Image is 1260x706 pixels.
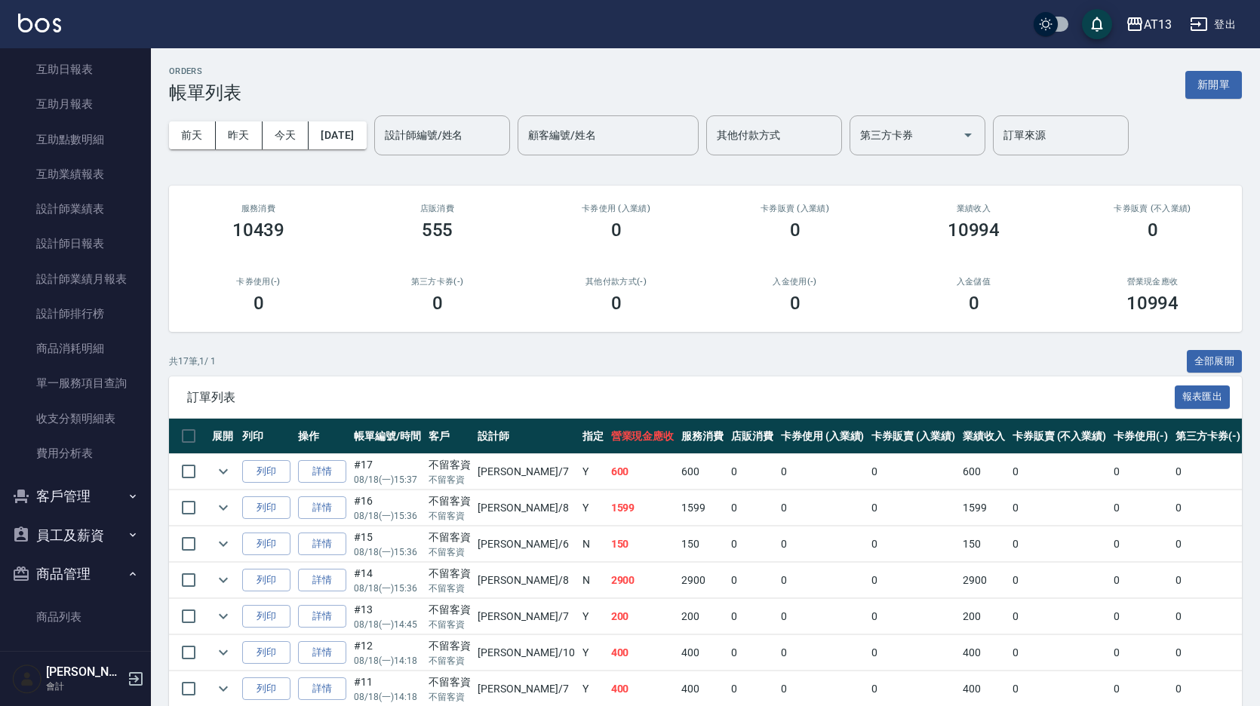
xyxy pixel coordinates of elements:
th: 卡券使用 (入業績) [777,419,868,454]
h2: 其他付款方式(-) [545,277,687,287]
td: 150 [607,526,678,562]
h2: 卡券販賣 (入業績) [724,204,866,213]
td: #16 [350,490,425,526]
button: [DATE] [309,121,366,149]
h3: 555 [422,219,453,241]
td: 0 [868,635,959,671]
p: 08/18 (一) 15:36 [354,582,421,595]
td: 0 [868,490,959,526]
td: 150 [678,526,727,562]
h2: 卡券使用 (入業績) [545,204,687,213]
td: Y [579,599,607,634]
h3: 服務消費 [187,204,330,213]
td: 0 [777,454,868,490]
th: 第三方卡券(-) [1172,419,1244,454]
button: 今天 [263,121,309,149]
button: 列印 [242,533,290,556]
button: 列印 [242,641,290,665]
td: 2900 [678,563,727,598]
button: expand row [212,677,235,700]
a: 互助日報表 [6,52,145,87]
h2: 入金使用(-) [724,277,866,287]
th: 營業現金應收 [607,419,678,454]
td: 0 [1110,563,1172,598]
td: 600 [959,454,1009,490]
h2: 入金儲值 [902,277,1045,287]
td: 400 [678,635,727,671]
th: 指定 [579,419,607,454]
td: 1599 [607,490,678,526]
td: 400 [607,635,678,671]
button: 列印 [242,496,290,520]
td: [PERSON_NAME] /8 [474,563,578,598]
td: N [579,563,607,598]
td: 0 [1110,454,1172,490]
td: 0 [1009,454,1110,490]
td: #15 [350,526,425,562]
p: 會計 [46,680,123,693]
td: 0 [1009,599,1110,634]
td: 400 [959,635,1009,671]
td: 0 [1172,526,1244,562]
button: save [1082,9,1112,39]
h3: 0 [432,293,443,314]
button: expand row [212,460,235,483]
td: 0 [777,599,868,634]
th: 店販消費 [727,419,777,454]
td: 0 [777,635,868,671]
a: 設計師日報表 [6,226,145,261]
a: 互助點數明細 [6,122,145,157]
a: 設計師業績表 [6,192,145,226]
td: 0 [1110,599,1172,634]
td: 150 [959,526,1009,562]
td: 0 [868,526,959,562]
th: 卡券販賣 (不入業績) [1009,419,1110,454]
button: expand row [212,605,235,628]
p: 08/18 (一) 14:18 [354,654,421,668]
td: 0 [1009,563,1110,598]
a: 詳情 [298,496,346,520]
h5: [PERSON_NAME] [46,665,123,680]
td: #13 [350,599,425,634]
p: 08/18 (一) 15:36 [354,545,421,559]
td: 600 [678,454,727,490]
td: #17 [350,454,425,490]
button: expand row [212,496,235,519]
td: 200 [959,599,1009,634]
th: 服務消費 [678,419,727,454]
p: 不留客資 [429,582,471,595]
p: 08/18 (一) 15:37 [354,473,421,487]
td: 0 [727,490,777,526]
a: 商品列表 [6,600,145,634]
td: 1599 [678,490,727,526]
td: 0 [727,454,777,490]
p: 不留客資 [429,654,471,668]
div: 不留客資 [429,493,471,509]
th: 展開 [208,419,238,454]
a: 費用分析表 [6,436,145,471]
td: 0 [727,635,777,671]
th: 卡券販賣 (入業績) [868,419,959,454]
a: 互助業績報表 [6,157,145,192]
p: 不留客資 [429,618,471,631]
img: Person [12,664,42,694]
div: 不留客資 [429,529,471,545]
td: Y [579,635,607,671]
th: 帳單編號/時間 [350,419,425,454]
button: 前天 [169,121,216,149]
td: 0 [1172,635,1244,671]
p: 不留客資 [429,690,471,704]
a: 詳情 [298,460,346,483]
div: 不留客資 [429,602,471,618]
a: 詳情 [298,533,346,556]
td: 0 [727,563,777,598]
td: 0 [777,526,868,562]
td: #14 [350,563,425,598]
button: 列印 [242,460,290,483]
h3: 帳單列表 [169,82,241,103]
td: 0 [1009,635,1110,671]
a: 單一服務項目查詢 [6,366,145,401]
td: 0 [1009,526,1110,562]
th: 設計師 [474,419,578,454]
td: 0 [777,563,868,598]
